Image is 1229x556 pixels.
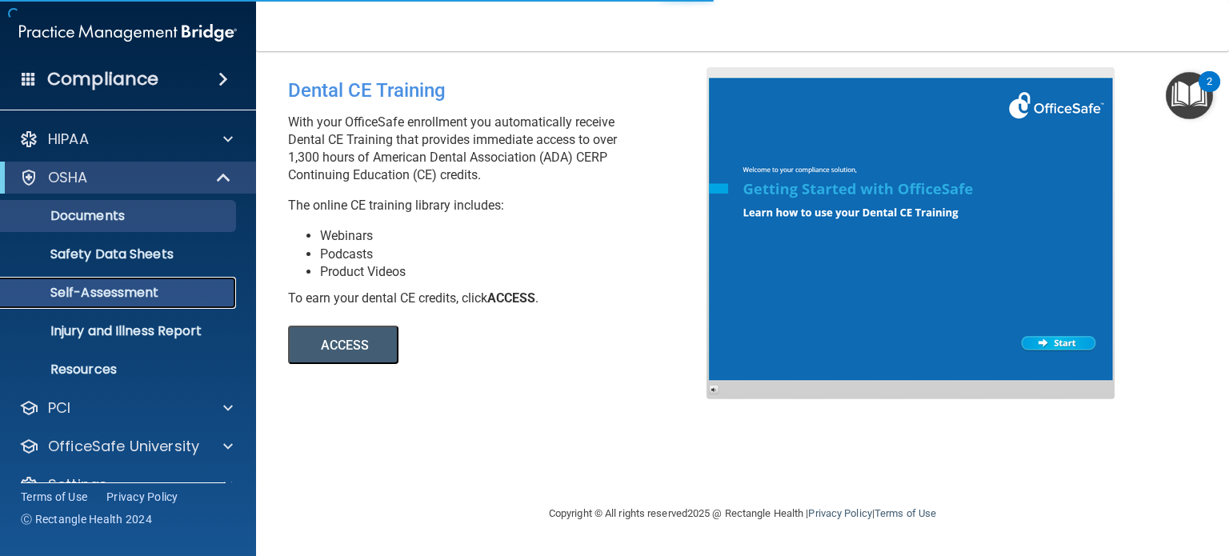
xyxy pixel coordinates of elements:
[953,443,1210,506] iframe: Drift Widget Chat Controller
[288,340,726,352] a: ACCESS
[320,263,719,281] li: Product Videos
[875,507,936,519] a: Terms of Use
[19,398,233,418] a: PCI
[48,168,88,187] p: OSHA
[48,437,199,456] p: OfficeSafe University
[19,437,233,456] a: OfficeSafe University
[19,17,237,49] img: PMB logo
[48,130,89,149] p: HIPAA
[1166,72,1213,119] button: Open Resource Center, 2 new notifications
[48,475,107,494] p: Settings
[320,227,719,245] li: Webinars
[10,285,229,301] p: Self-Assessment
[10,362,229,378] p: Resources
[10,246,229,262] p: Safety Data Sheets
[19,130,233,149] a: HIPAA
[487,290,535,306] b: ACCESS
[106,489,178,505] a: Privacy Policy
[19,475,233,494] a: Settings
[21,511,152,527] span: Ⓒ Rectangle Health 2024
[288,290,719,307] div: To earn your dental CE credits, click .
[288,67,719,114] div: Dental CE Training
[21,489,87,505] a: Terms of Use
[450,488,1035,539] div: Copyright © All rights reserved 2025 @ Rectangle Health | |
[288,114,719,184] p: With your OfficeSafe enrollment you automatically receive Dental CE Training that provides immedi...
[19,168,232,187] a: OSHA
[48,398,70,418] p: PCI
[10,323,229,339] p: Injury and Illness Report
[10,208,229,224] p: Documents
[320,246,719,263] li: Podcasts
[808,507,871,519] a: Privacy Policy
[47,68,158,90] h4: Compliance
[288,326,398,364] button: ACCESS
[288,197,719,214] p: The online CE training library includes:
[1207,82,1212,102] div: 2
